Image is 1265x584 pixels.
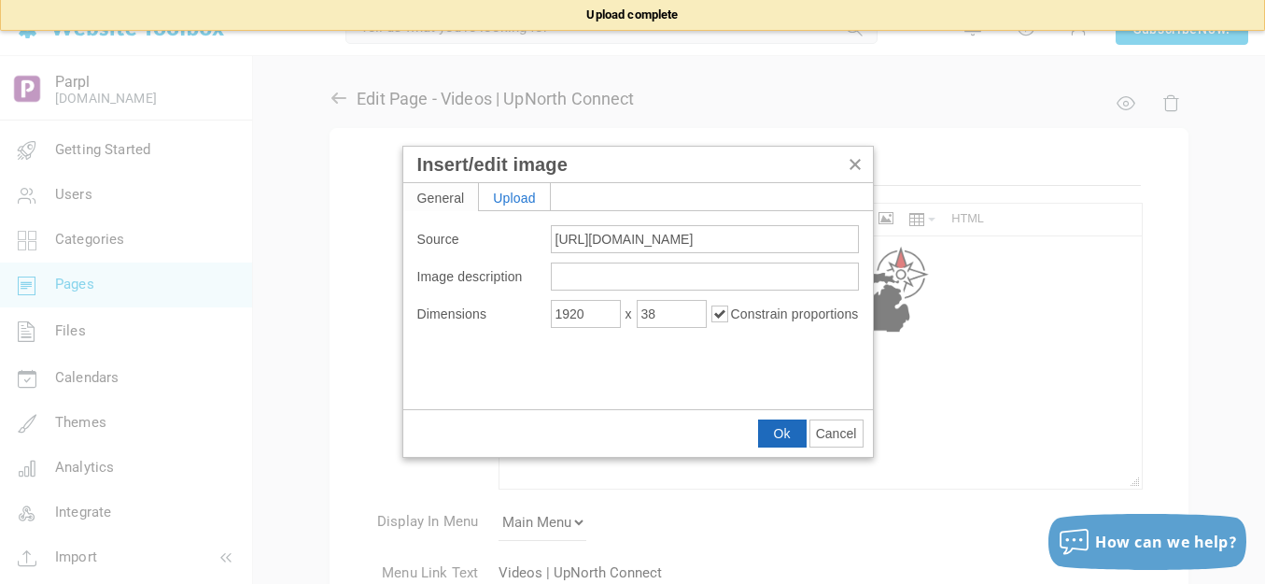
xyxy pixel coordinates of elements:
[417,155,859,174] div: Insert/edit image
[417,306,551,321] label: Dimensions
[417,232,551,247] label: Source
[402,146,874,458] div: Insert/edit image
[637,300,707,328] input: Height
[1095,532,1237,552] span: How can we help?
[625,306,632,321] span: x
[417,269,551,284] label: Image description
[551,300,621,328] input: Width
[774,426,791,441] span: Ok
[403,183,480,211] div: General
[479,183,550,210] div: Upload
[731,306,859,321] span: Constrain proportions
[1048,514,1246,570] button: How can we help?
[816,426,857,441] span: Cancel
